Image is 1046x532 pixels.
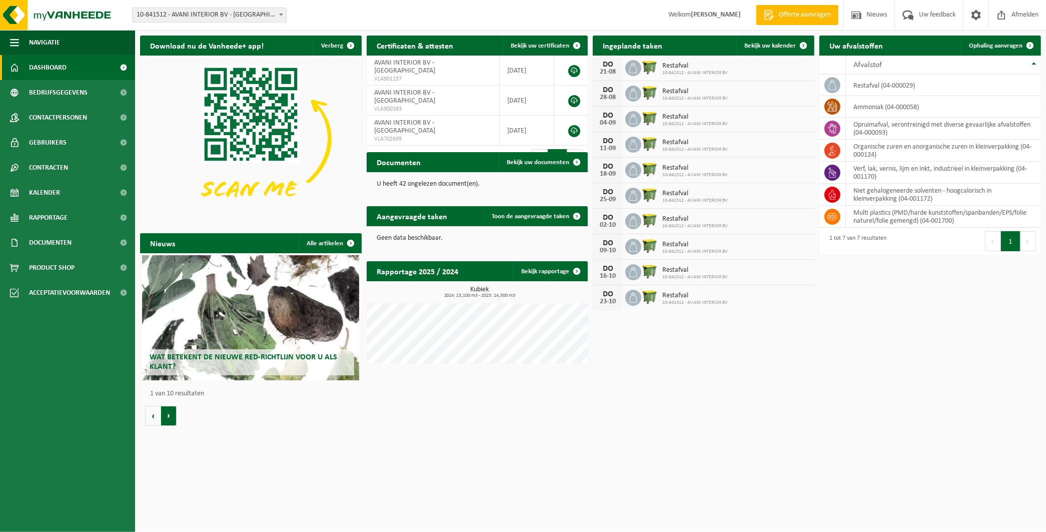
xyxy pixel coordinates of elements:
[662,223,728,229] span: 10-841512 - AVANI INTERIOR BV
[662,172,728,178] span: 10-841512 - AVANI INTERIOR BV
[372,286,588,298] h3: Kubiek
[377,235,578,242] p: Geen data beschikbaar.
[513,261,587,281] a: Bekijk rapportage
[598,222,618,229] div: 02-10
[29,255,75,280] span: Product Shop
[662,96,728,102] span: 10-841512 - AVANI INTERIOR BV
[961,36,1040,56] a: Ophaling aanvragen
[598,273,618,280] div: 16-10
[598,239,618,247] div: DO
[507,159,569,166] span: Bekijk uw documenten
[142,255,359,380] a: Wat betekent de nieuwe RED-richtlijn voor u als klant?
[1001,231,1020,251] button: 1
[641,237,658,254] img: WB-1100-HPE-GN-50
[367,36,463,55] h2: Certificaten & attesten
[29,30,60,55] span: Navigatie
[846,96,1041,118] td: ammoniak (04-000058)
[598,298,618,305] div: 23-10
[641,84,658,101] img: WB-1100-HPE-GN-50
[500,116,554,146] td: [DATE]
[29,180,60,205] span: Kalender
[846,206,1041,228] td: multi plastics (PMD/harde kunststoffen/spanbanden/EPS/folie naturel/folie gemengd) (04-001700)
[641,212,658,229] img: WB-1100-HPE-GN-50
[29,230,72,255] span: Documenten
[662,164,728,172] span: Restafval
[132,8,287,23] span: 10-841512 - AVANI INTERIOR BV - OUDENAARDE
[641,110,658,127] img: WB-1100-HPE-GN-50
[853,61,882,69] span: Afvalstof
[641,186,658,203] img: WB-1100-HPE-GN-50
[641,263,658,280] img: WB-1100-HPE-GN-50
[503,36,587,56] a: Bekijk uw certificaten
[511,43,569,49] span: Bekijk uw certificaten
[374,75,492,83] span: VLA901197
[598,163,618,171] div: DO
[662,147,728,153] span: 10-841512 - AVANI INTERIOR BV
[846,118,1041,140] td: opruimafval, verontreinigd met diverse gevaarlijke afvalstoffen (04-000093)
[140,233,185,253] h2: Nieuws
[140,56,362,222] img: Download de VHEPlus App
[662,274,728,280] span: 10-841512 - AVANI INTERIOR BV
[846,140,1041,162] td: organische zuren en anorganische zuren in kleinverpakking (04-000124)
[846,162,1041,184] td: verf, lak, vernis, lijm en inkt, industrieel in kleinverpakking (04-001170)
[598,265,618,273] div: DO
[598,69,618,76] div: 21-08
[29,105,87,130] span: Contactpersonen
[819,36,893,55] h2: Uw afvalstoffen
[140,36,274,55] h2: Download nu de Vanheede+ app!
[662,249,728,255] span: 10-841512 - AVANI INTERIOR BV
[367,261,468,281] h2: Rapportage 2025 / 2024
[593,36,672,55] h2: Ingeplande taken
[367,152,431,172] h2: Documenten
[150,390,357,397] p: 1 van 10 resultaten
[662,62,728,70] span: Restafval
[662,300,728,306] span: 10-841512 - AVANI INTERIOR BV
[846,184,1041,206] td: niet gehalogeneerde solventen - hoogcalorisch in kleinverpakking (04-001172)
[1020,231,1036,251] button: Next
[374,59,435,75] span: AVANI INTERIOR BV - [GEOGRAPHIC_DATA]
[29,55,67,80] span: Dashboard
[641,161,658,178] img: WB-1100-HPE-GN-50
[321,43,343,49] span: Verberg
[598,86,618,94] div: DO
[598,214,618,222] div: DO
[662,121,728,127] span: 10-841512 - AVANI INTERIOR BV
[500,56,554,86] td: [DATE]
[492,213,569,220] span: Toon de aangevraagde taken
[598,247,618,254] div: 09-10
[598,145,618,152] div: 11-09
[756,5,838,25] a: Offerte aanvragen
[29,80,88,105] span: Bedrijfsgegevens
[662,266,728,274] span: Restafval
[985,231,1001,251] button: Previous
[662,139,728,147] span: Restafval
[662,70,728,76] span: 10-841512 - AVANI INTERIOR BV
[133,8,286,22] span: 10-841512 - AVANI INTERIOR BV - OUDENAARDE
[736,36,813,56] a: Bekijk uw kalender
[824,230,886,252] div: 1 tot 7 van 7 resultaten
[374,89,435,105] span: AVANI INTERIOR BV - [GEOGRAPHIC_DATA]
[499,152,587,172] a: Bekijk uw documenten
[598,120,618,127] div: 04-09
[598,61,618,69] div: DO
[969,43,1022,49] span: Ophaling aanvragen
[662,198,728,204] span: 10-841512 - AVANI INTERIOR BV
[846,75,1041,96] td: restafval (04-000029)
[598,94,618,101] div: 28-08
[641,288,658,305] img: WB-1100-HPE-GN-50
[662,215,728,223] span: Restafval
[598,171,618,178] div: 18-09
[691,11,741,19] strong: [PERSON_NAME]
[598,112,618,120] div: DO
[29,130,67,155] span: Gebruikers
[598,196,618,203] div: 25-09
[377,181,578,188] p: U heeft 42 ongelezen document(en).
[662,292,728,300] span: Restafval
[641,135,658,152] img: WB-1100-HPE-GN-50
[372,293,588,298] span: 2024: 23,100 m3 - 2025: 14,500 m3
[299,233,361,253] a: Alle artikelen
[161,406,177,426] button: Volgende
[598,188,618,196] div: DO
[374,135,492,143] span: VLA702699
[598,137,618,145] div: DO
